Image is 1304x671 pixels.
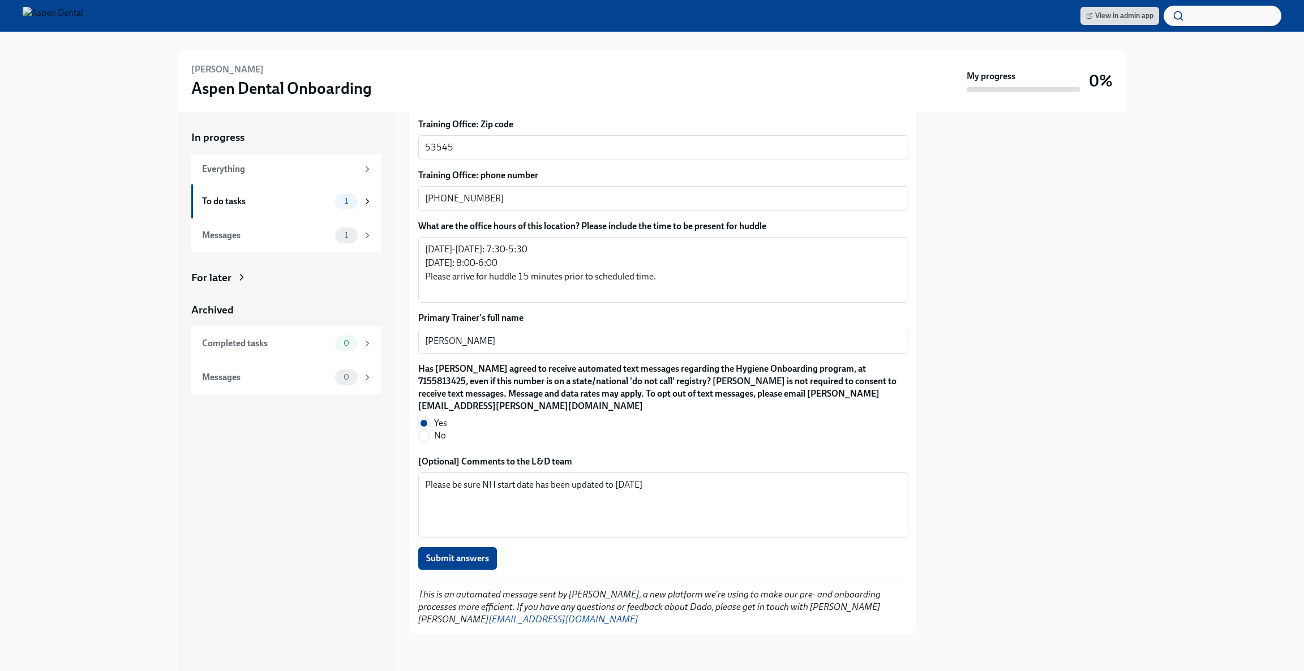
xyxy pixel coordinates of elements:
a: Everything [191,154,381,184]
span: Submit answers [426,553,489,564]
div: Completed tasks [202,337,331,350]
a: Completed tasks0 [191,326,381,360]
div: Messages [202,229,331,242]
div: Everything [202,163,358,175]
h3: Aspen Dental Onboarding [191,78,372,98]
span: 0 [337,339,356,347]
label: Primary Trainer's full name [418,312,908,324]
img: Aspen Dental [23,7,83,25]
a: Messages1 [191,218,381,252]
textarea: [DATE]-[DATE]: 7:30-5:30 [DATE]: 8:00-6:00 Please arrive for huddle 15 minutes prior to scheduled... [425,243,902,297]
span: Yes [434,417,447,429]
h6: [PERSON_NAME] [191,63,264,76]
h3: 0% [1089,71,1113,91]
span: View in admin app [1086,10,1153,21]
a: [EMAIL_ADDRESS][DOMAIN_NAME] [489,614,638,625]
textarea: [PHONE_NUMBER] [425,192,902,205]
div: For later [191,270,231,285]
a: View in admin app [1080,7,1159,25]
label: Has [PERSON_NAME] agreed to receive automated text messages regarding the Hygiene Onboarding prog... [418,363,908,412]
textarea: 53545 [425,141,902,154]
a: Messages0 [191,360,381,394]
a: To do tasks1 [191,184,381,218]
label: Training Office: phone number [418,169,908,182]
span: 1 [338,231,355,239]
div: Messages [202,371,331,384]
span: 1 [338,197,355,205]
label: [Optional] Comments to the L&D team [418,455,908,468]
em: This is an automated message sent by [PERSON_NAME], a new platform we're using to make our pre- a... [418,589,881,625]
a: For later [191,270,381,285]
label: Training Office: Zip code [418,118,908,131]
a: In progress [191,130,381,145]
button: Submit answers [418,547,497,570]
textarea: Please be sure NH start date has been updated to [DATE] [425,478,902,532]
div: To do tasks [202,195,331,208]
span: No [434,429,446,442]
a: Archived [191,303,381,317]
strong: My progress [967,70,1015,83]
label: What are the office hours of this location? Please include the time to be present for huddle [418,220,908,233]
span: 0 [337,373,356,381]
textarea: [PERSON_NAME] [425,334,902,348]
